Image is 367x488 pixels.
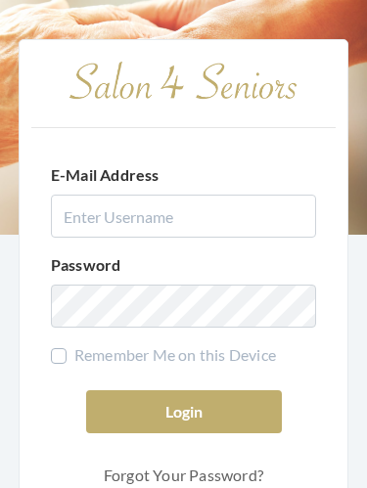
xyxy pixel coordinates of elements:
label: Remember Me on this Device [51,343,276,367]
input: Enter Username [51,195,317,238]
label: E-Mail Address [51,163,160,187]
img: Salon 4 Seniors [57,52,311,111]
button: Login [86,390,282,433]
label: Password [51,253,121,277]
